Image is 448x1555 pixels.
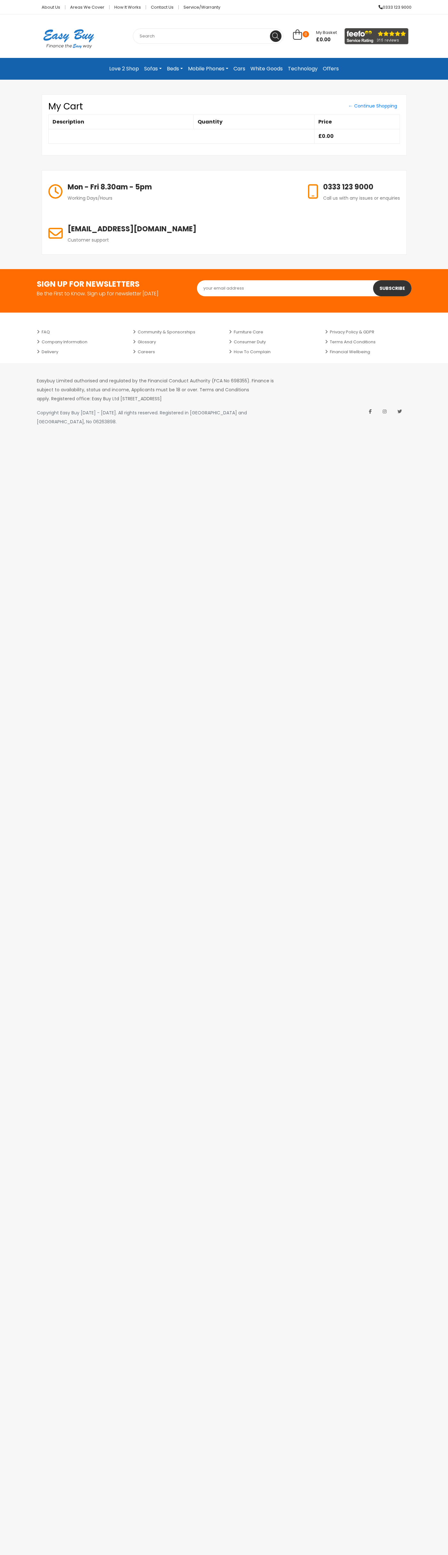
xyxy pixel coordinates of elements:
a: Company Information [37,337,123,347]
a: Areas we cover [65,5,110,9]
input: your email address [197,280,411,296]
th: Price [314,115,400,129]
a: Technology [285,63,320,75]
a: Offers [320,63,341,75]
span: £ [318,132,334,140]
a: Love 2 Shop [107,63,142,75]
span: Customer support [68,237,109,243]
a: Privacy Policy & GDPR [325,327,411,337]
span: 0.00 [322,132,334,140]
a: Glossary [133,337,219,347]
a: Cars [231,63,248,75]
a: Furniture Care [229,327,315,337]
a: ← Continue Shopping [346,101,400,111]
span: £0.00 [316,36,337,43]
a: Mobile Phones [185,63,231,75]
a: Sofas [142,63,164,75]
a: Financial Wellbeing [325,347,411,357]
a: Terms and Conditions [325,337,411,347]
a: Contact Us [146,5,179,9]
a: Service/Warranty [179,5,220,9]
span: Call us with any issues or enquiries [323,195,400,201]
th: Quantity [193,115,314,129]
p: Copyright Easy Buy [DATE] - [DATE]. All rights reserved. Registered in [GEOGRAPHIC_DATA] and [GEO... [37,408,277,426]
p: Easybuy Limited authorised and regulated by the Financial Conduct Authority (FCA No 698355). Fina... [37,376,287,403]
a: Consumer Duty [229,337,315,347]
button: Subscribe [373,280,411,296]
th: Description [48,115,193,129]
img: Easy Buy [37,21,101,57]
a: 0333 123 9000 [374,5,411,9]
a: Delivery [37,347,123,357]
span: My Basket [316,29,337,36]
a: Beds [164,63,185,75]
h6: Mon - Fri 8.30am - 5pm [68,182,152,192]
img: feefo_logo [345,28,409,44]
a: 0 My Basket £0.00 [293,33,337,40]
a: How to Complain [229,347,315,357]
p: Be the First to Know. Sign up for newsletter [DATE] [37,291,187,296]
span: 0 [303,31,309,37]
a: About Us [37,5,65,9]
a: Community & Sponsorships [133,327,219,337]
h3: My Cart [48,101,280,112]
a: FAQ [37,327,123,337]
a: How it works [110,5,146,9]
input: Search [133,28,283,44]
h6: [EMAIL_ADDRESS][DOMAIN_NAME] [68,224,196,234]
a: White Goods [248,63,285,75]
h3: SIGN UP FOR NEWSLETTERS [37,280,187,288]
h6: 0333 123 9000 [323,182,400,192]
span: Working Days/Hours [68,195,112,201]
a: Careers [133,347,219,357]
